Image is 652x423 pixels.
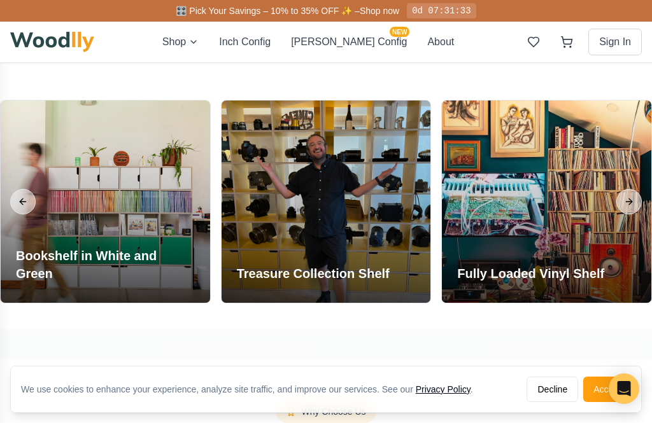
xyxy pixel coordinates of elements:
div: Open Intercom Messenger [609,373,639,404]
a: Shop now [360,6,399,16]
button: About [427,34,454,50]
span: NEW [390,27,409,37]
a: Privacy Policy [416,384,471,394]
button: [PERSON_NAME] ConfigNEW [291,34,407,50]
h3: Fully Loaded Vinyl Shelf [457,265,604,282]
button: Shop [162,34,199,50]
button: Inch Config [219,34,271,50]
div: We use cookies to enhance your experience, analyze site traffic, and improve our services. See our . [21,383,483,396]
button: Sign In [588,29,642,55]
div: 0d 07:31:33 [407,3,476,18]
h3: Treasure Collection Shelf [237,265,390,282]
button: Accept [583,377,631,402]
h3: Bookshelf in White and Green [16,247,195,282]
button: Decline [527,377,578,402]
img: Woodlly [10,32,94,52]
span: 🎛️ Pick Your Savings – 10% to 35% OFF ✨ – [176,6,359,16]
